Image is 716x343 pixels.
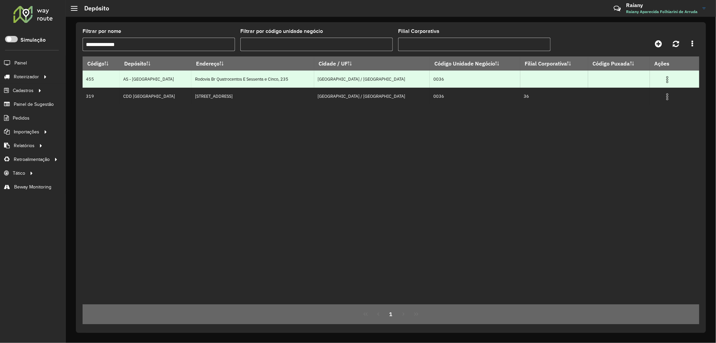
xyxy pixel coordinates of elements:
[14,156,50,163] span: Retroalimentação
[14,59,27,67] span: Painel
[314,71,430,88] td: [GEOGRAPHIC_DATA] / [GEOGRAPHIC_DATA]
[520,56,588,71] th: Filial Corporativa
[314,56,430,71] th: Cidade / UF
[13,115,30,122] span: Pedidos
[191,71,314,88] td: Rodovia Br Quatrocentos E Sessenta e Cinco, 235
[14,73,39,80] span: Roteirizador
[385,308,397,320] button: 1
[430,56,520,71] th: Código Unidade Negócio
[191,56,314,71] th: Endereço
[398,27,439,35] label: Filial Corporativa
[240,27,323,35] label: Filtrar por código unidade negócio
[191,88,314,105] td: [STREET_ADDRESS]
[650,56,690,71] th: Ações
[14,183,51,190] span: Beway Monitoring
[78,5,109,12] h2: Depósito
[120,71,191,88] td: AS - [GEOGRAPHIC_DATA]
[120,56,191,71] th: Depósito
[120,88,191,105] td: CDD [GEOGRAPHIC_DATA]
[610,1,624,16] a: Contato Rápido
[83,88,120,105] td: 319
[83,27,121,35] label: Filtrar por nome
[430,71,520,88] td: 0036
[13,87,34,94] span: Cadastros
[13,170,25,177] span: Tático
[14,142,35,149] span: Relatórios
[14,101,54,108] span: Painel de Sugestão
[314,88,430,105] td: [GEOGRAPHIC_DATA] / [GEOGRAPHIC_DATA]
[520,88,588,105] td: 36
[14,128,39,135] span: Importações
[626,9,698,15] span: Raiany Aparecida Folhiarini de Arruda
[626,2,698,8] h3: Raiany
[588,56,650,71] th: Código Puxada
[83,56,120,71] th: Código
[430,88,520,105] td: 0036
[83,71,120,88] td: 455
[20,36,46,44] label: Simulação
